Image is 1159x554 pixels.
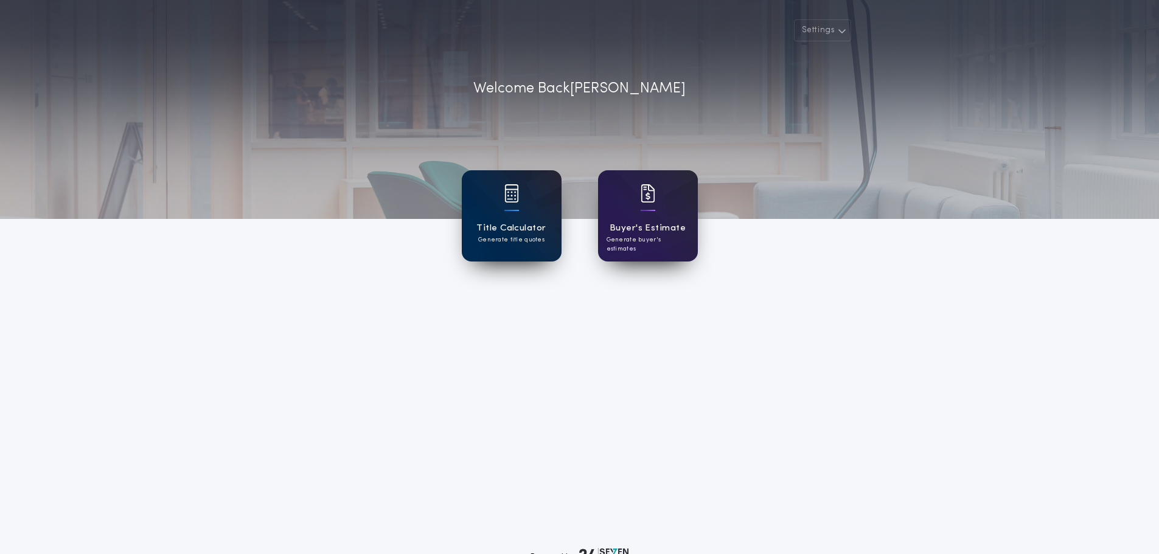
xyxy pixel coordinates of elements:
[476,221,546,235] h1: Title Calculator
[607,235,689,254] p: Generate buyer's estimates
[478,235,545,244] p: Generate title quotes
[794,19,851,41] button: Settings
[462,170,562,261] a: card iconTitle CalculatorGenerate title quotes
[598,170,698,261] a: card iconBuyer's EstimateGenerate buyer's estimates
[641,184,655,203] img: card icon
[504,184,519,203] img: card icon
[473,78,686,100] p: Welcome Back [PERSON_NAME]
[610,221,686,235] h1: Buyer's Estimate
